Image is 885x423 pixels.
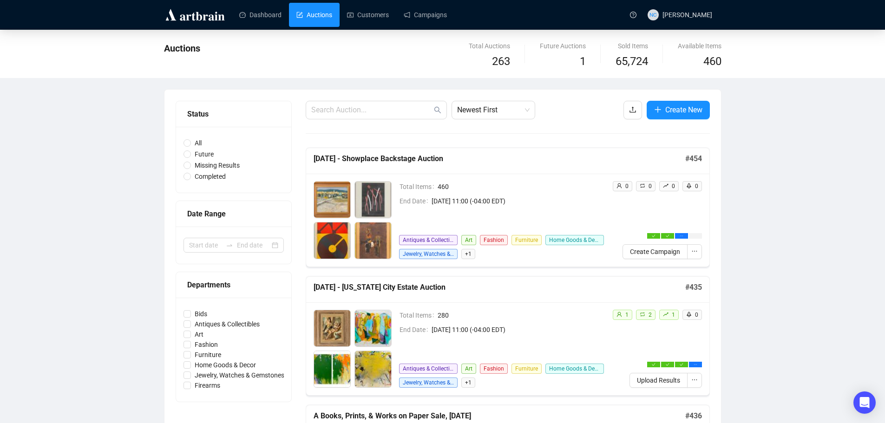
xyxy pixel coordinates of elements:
[640,312,645,317] span: retweet
[480,235,508,245] span: Fashion
[314,310,350,346] img: 1_1.jpg
[654,106,662,113] span: plus
[191,350,225,360] span: Furniture
[647,101,710,119] button: Create New
[239,3,282,27] a: Dashboard
[662,11,712,19] span: [PERSON_NAME]
[685,153,702,164] h5: # 454
[672,183,675,189] span: 0
[695,312,698,318] span: 0
[191,160,243,170] span: Missing Results
[457,101,530,119] span: Newest First
[191,360,260,370] span: Home Goods & Decor
[649,183,652,189] span: 0
[695,183,698,189] span: 0
[652,234,656,238] span: check
[545,364,604,374] span: Home Goods & Decor
[399,249,458,259] span: Jewelry, Watches & Gemstones
[663,312,669,317] span: rise
[400,182,438,192] span: Total Items
[314,410,685,422] h5: A Books, Prints, & Works on Paper Sale, [DATE]
[438,182,605,192] span: 460
[432,196,605,206] span: [DATE] 11:00 (-04:00 EDT)
[616,41,648,51] div: Sold Items
[355,182,391,218] img: 2_1.jpg
[853,391,876,414] div: Open Intercom Messenger
[226,241,233,249] span: to
[616,53,648,71] span: 65,724
[461,364,476,374] span: Art
[400,196,432,206] span: End Date
[616,312,622,317] span: user
[511,364,542,374] span: Furniture
[649,312,652,318] span: 2
[616,183,622,189] span: user
[685,282,702,293] h5: # 435
[680,363,683,366] span: check
[191,339,222,350] span: Fashion
[461,249,475,259] span: + 1
[191,329,207,339] span: Art
[691,248,698,254] span: ellipsis
[306,148,710,267] a: [DATE] - Showplace Backstage Auction#454Total Items460End Date[DATE] 11:00 (-04:00 EDT)Antiques &...
[311,104,432,116] input: Search Auction...
[652,363,656,366] span: check
[637,375,680,385] span: Upload Results
[438,310,605,320] span: 280
[580,55,586,68] span: 1
[191,380,224,390] span: Firearms
[314,351,350,387] img: 3_1.jpg
[545,235,604,245] span: Home Goods & Decor
[400,325,432,335] span: End Date
[640,183,645,189] span: retweet
[685,410,702,422] h5: # 436
[314,182,350,218] img: 1_1.jpg
[355,222,391,259] img: 4_1.jpg
[399,364,458,374] span: Antiques & Collectibles
[404,3,447,27] a: Campaigns
[189,240,222,250] input: Start date
[191,319,263,329] span: Antiques & Collectibles
[666,363,669,366] span: check
[164,7,226,22] img: logo
[678,41,721,51] div: Available Items
[400,310,438,320] span: Total Items
[191,370,288,380] span: Jewelry, Watches & Gemstones
[191,171,229,182] span: Completed
[461,235,476,245] span: Art
[663,183,669,189] span: rise
[666,234,669,238] span: check
[492,55,510,68] span: 263
[680,234,683,238] span: ellipsis
[540,41,586,51] div: Future Auctions
[649,10,657,19] span: NC
[694,363,697,366] span: ellipsis
[187,208,280,220] div: Date Range
[355,351,391,387] img: 4_1.jpg
[306,276,710,396] a: [DATE] - [US_STATE] City Estate Auction#435Total Items280End Date[DATE] 11:00 (-04:00 EDT)Antique...
[164,43,200,54] span: Auctions
[686,312,692,317] span: rocket
[623,244,688,259] button: Create Campaign
[703,55,721,68] span: 460
[191,138,205,148] span: All
[480,364,508,374] span: Fashion
[347,3,389,27] a: Customers
[187,108,280,120] div: Status
[237,240,270,250] input: End date
[314,153,685,164] h5: [DATE] - Showplace Backstage Auction
[314,282,685,293] h5: [DATE] - [US_STATE] City Estate Auction
[625,183,629,189] span: 0
[511,235,542,245] span: Furniture
[461,377,475,388] span: + 1
[432,325,605,335] span: [DATE] 11:00 (-04:00 EDT)
[434,106,441,114] span: search
[686,183,692,189] span: rocket
[355,310,391,346] img: 2_1.jpg
[469,41,510,51] div: Total Auctions
[399,377,458,388] span: Jewelry, Watches & Gemstones
[399,235,458,245] span: Antiques & Collectibles
[630,247,680,257] span: Create Campaign
[672,312,675,318] span: 1
[226,241,233,249] span: swap-right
